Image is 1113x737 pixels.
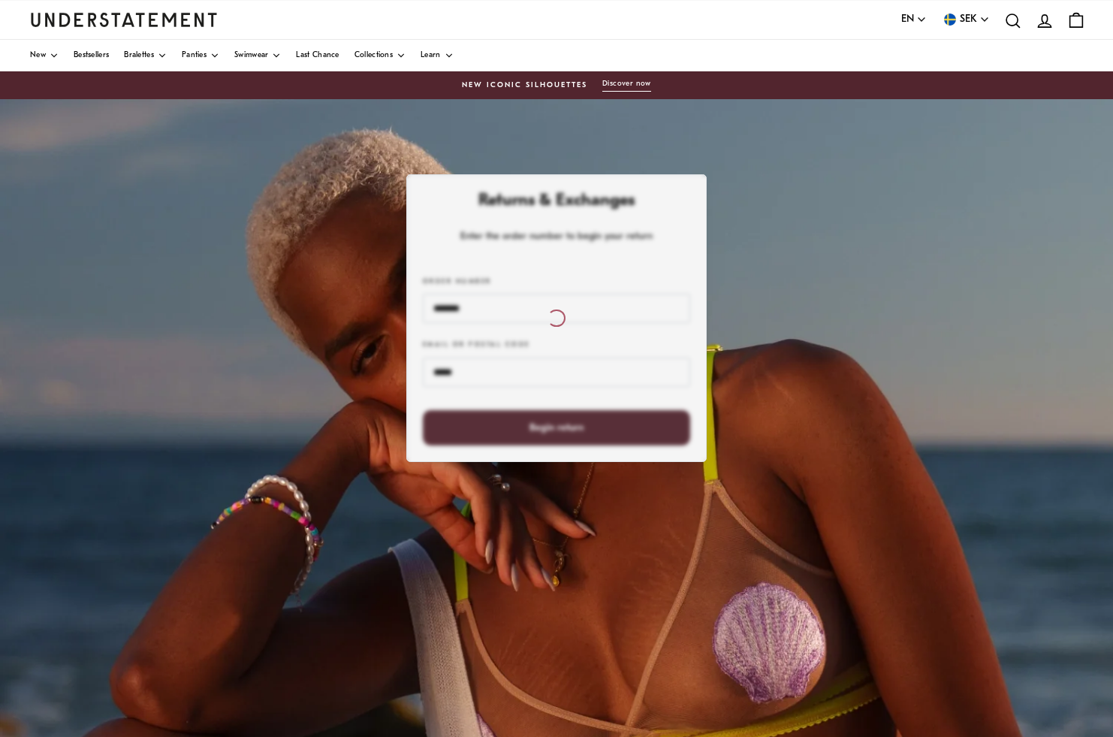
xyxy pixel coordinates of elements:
[901,11,914,28] span: EN
[462,80,587,92] span: New Iconic Silhouettes
[901,11,927,28] button: EN
[354,52,393,59] span: Collections
[74,52,109,59] span: Bestsellers
[30,79,1083,92] a: New Iconic SilhouettesDiscover now
[296,52,339,59] span: Last Chance
[30,52,46,59] span: New
[74,40,109,71] a: Bestsellers
[124,40,167,71] a: Bralettes
[30,40,59,71] a: New
[296,40,339,71] a: Last Chance
[960,11,977,28] span: SEK
[30,13,218,26] a: Understatement Homepage
[234,52,268,59] span: Swimwear
[182,40,219,71] a: Panties
[234,40,281,71] a: Swimwear
[942,11,990,28] button: SEK
[354,40,406,71] a: Collections
[421,40,454,71] a: Learn
[124,52,154,59] span: Bralettes
[182,52,207,59] span: Panties
[421,52,441,59] span: Learn
[602,79,651,92] button: Discover now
